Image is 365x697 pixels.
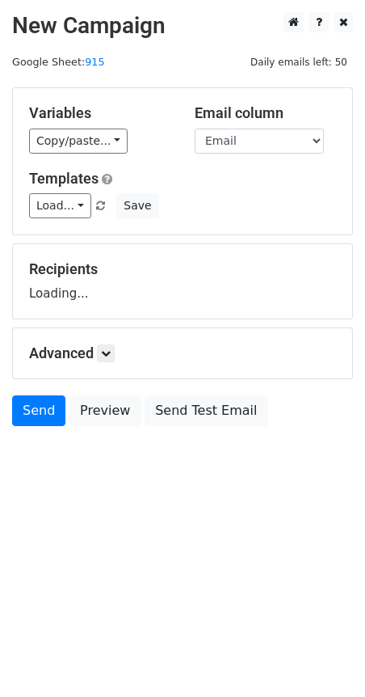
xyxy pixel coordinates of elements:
[12,12,353,40] h2: New Campaign
[29,193,91,218] a: Load...
[29,260,336,278] h5: Recipients
[29,129,128,154] a: Copy/paste...
[29,344,336,362] h5: Advanced
[29,170,99,187] a: Templates
[12,56,105,68] small: Google Sheet:
[29,260,336,302] div: Loading...
[245,56,353,68] a: Daily emails left: 50
[12,395,65,426] a: Send
[245,53,353,71] span: Daily emails left: 50
[145,395,267,426] a: Send Test Email
[116,193,158,218] button: Save
[29,104,170,122] h5: Variables
[69,395,141,426] a: Preview
[195,104,336,122] h5: Email column
[85,56,104,68] a: 915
